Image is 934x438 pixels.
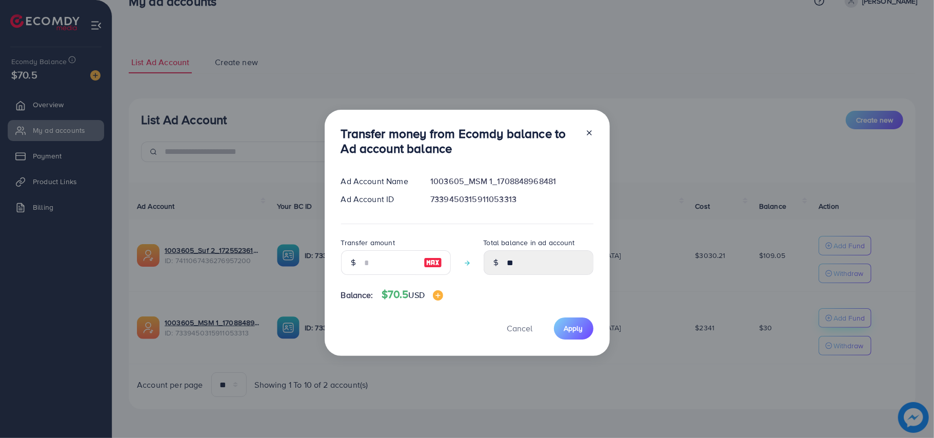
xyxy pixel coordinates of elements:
button: Cancel [494,317,546,340]
h3: Transfer money from Ecomdy balance to Ad account balance [341,126,577,156]
span: Apply [564,323,583,333]
span: USD [409,289,425,301]
div: Ad Account Name [333,175,423,187]
img: image [433,290,443,301]
h4: $70.5 [382,288,443,301]
img: image [424,256,442,269]
span: Balance: [341,289,373,301]
label: Transfer amount [341,237,395,248]
div: 1003605_MSM 1_1708848968481 [422,175,601,187]
div: Ad Account ID [333,193,423,205]
label: Total balance in ad account [484,237,575,248]
button: Apply [554,317,593,340]
div: 7339450315911053313 [422,193,601,205]
span: Cancel [507,323,533,334]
